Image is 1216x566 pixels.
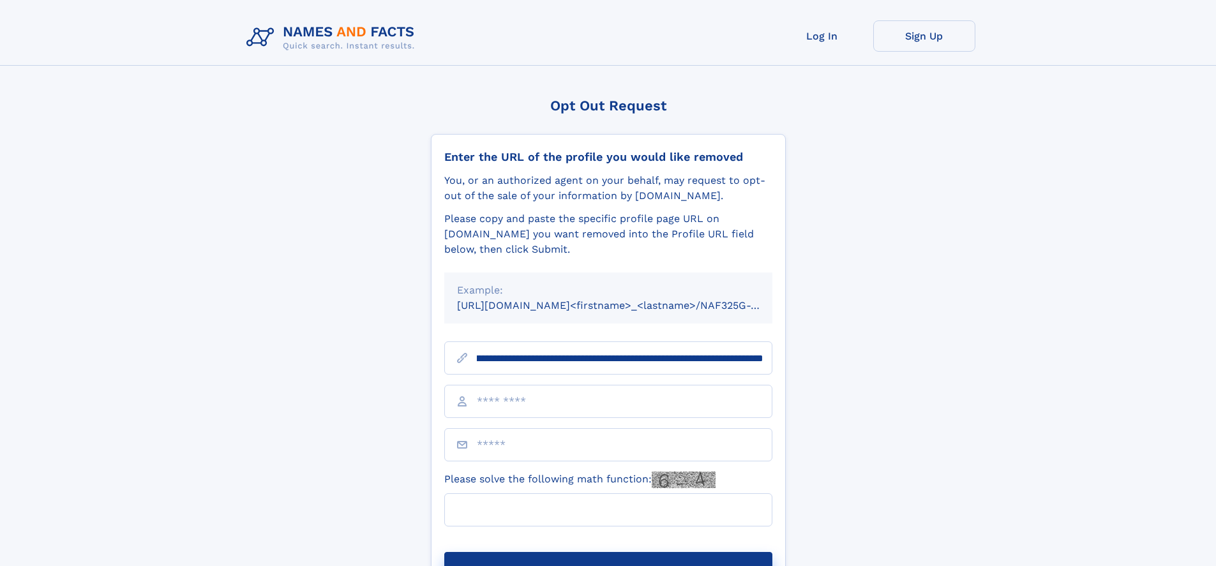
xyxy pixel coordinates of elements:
[457,299,797,311] small: [URL][DOMAIN_NAME]<firstname>_<lastname>/NAF325G-xxxxxxxx
[431,98,786,114] div: Opt Out Request
[444,211,772,257] div: Please copy and paste the specific profile page URL on [DOMAIN_NAME] you want removed into the Pr...
[771,20,873,52] a: Log In
[444,173,772,204] div: You, or an authorized agent on your behalf, may request to opt-out of the sale of your informatio...
[241,20,425,55] img: Logo Names and Facts
[444,150,772,164] div: Enter the URL of the profile you would like removed
[873,20,975,52] a: Sign Up
[457,283,760,298] div: Example:
[444,472,716,488] label: Please solve the following math function:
